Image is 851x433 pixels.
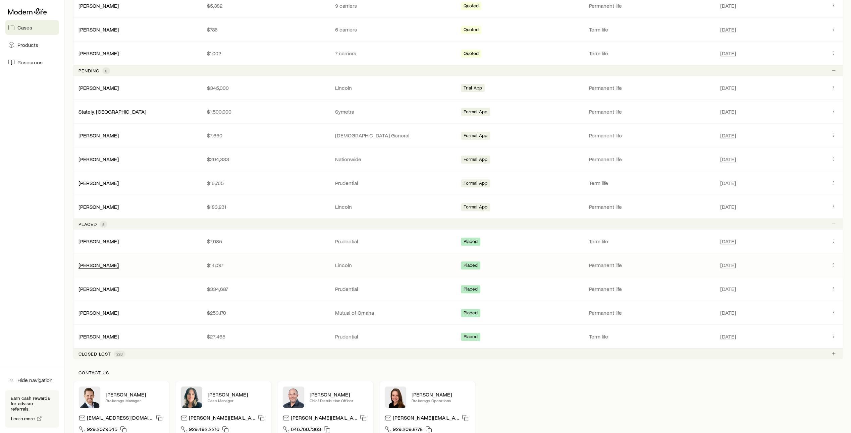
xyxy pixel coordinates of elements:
div: [PERSON_NAME] [78,26,119,33]
span: Placed [464,334,478,341]
p: Permanent life [589,156,712,163]
div: [PERSON_NAME] [78,262,119,269]
span: Formal App [464,157,488,164]
span: Quoted [464,27,479,34]
p: $345,000 [207,84,325,91]
p: 9 carriers [335,2,453,9]
span: [DATE] [720,2,736,9]
span: Resources [17,59,43,66]
img: Lisette Vega [181,386,202,408]
p: Pending [78,68,100,73]
div: [PERSON_NAME] [78,156,119,163]
p: Permanent life [589,262,712,268]
p: Chief Distribution Officer [310,398,368,403]
span: Quoted [464,3,479,10]
div: Earn cash rewards for advisor referrals.Learn more [5,390,59,428]
img: Nick Weiler [79,386,100,408]
p: Brokerage Operations [412,398,470,403]
span: Hide navigation [17,377,53,383]
p: Term life [589,50,712,57]
p: Prudential [335,333,453,340]
span: [DATE] [720,309,736,316]
p: $183,231 [207,203,325,210]
p: $7,660 [207,132,325,139]
p: Brokerage Manager [106,398,164,403]
p: Permanent life [589,84,712,91]
p: Prudential [335,238,453,245]
span: Placed [464,286,478,293]
p: [PERSON_NAME] [208,391,266,398]
span: Trial App [464,85,482,92]
div: [PERSON_NAME] [78,180,119,187]
a: [PERSON_NAME] [78,238,119,244]
a: Products [5,38,59,52]
p: $27,465 [207,333,325,340]
a: [PERSON_NAME] [78,2,119,9]
p: Earn cash rewards for advisor referrals. [11,395,54,412]
span: [DATE] [720,203,736,210]
p: $786 [207,26,325,33]
img: Ellen Wall [385,386,406,408]
p: $5,382 [207,2,325,9]
span: 228 [116,351,123,357]
span: Formal App [464,180,488,187]
p: Symetra [335,108,453,115]
a: [PERSON_NAME] [78,50,119,56]
span: [DATE] [720,286,736,292]
p: $1,002 [207,50,325,57]
span: Cases [17,24,32,31]
p: Lincoln [335,84,453,91]
p: $16,765 [207,180,325,186]
p: 7 carriers [335,50,453,57]
span: [DATE] [720,132,736,139]
p: Nationwide [335,156,453,163]
p: Term life [589,26,712,33]
div: [PERSON_NAME] [78,309,119,316]
div: [PERSON_NAME] [78,203,119,210]
p: Permanent life [589,309,712,316]
p: [PERSON_NAME][EMAIL_ADDRESS][DOMAIN_NAME] [189,414,255,423]
p: Permanent life [589,132,712,139]
p: Term life [589,180,712,186]
p: $204,333 [207,156,325,163]
span: [DATE] [720,156,736,163]
a: [PERSON_NAME] [78,309,119,316]
p: Placed [78,222,97,227]
span: Placed [464,262,478,269]
span: [DATE] [720,26,736,33]
span: [DATE] [720,50,736,57]
p: $334,687 [207,286,325,292]
p: Case Manager [208,398,266,403]
a: Resources [5,55,59,70]
p: [PERSON_NAME] [412,391,470,398]
p: Term life [589,238,712,245]
a: [PERSON_NAME] [78,180,119,186]
a: [PERSON_NAME] [78,333,119,339]
button: Hide navigation [5,373,59,387]
div: [PERSON_NAME] [78,50,119,57]
p: $7,085 [207,238,325,245]
p: [PERSON_NAME] [310,391,368,398]
p: [PERSON_NAME][EMAIL_ADDRESS][DOMAIN_NAME] [393,414,459,423]
a: Stately, [GEOGRAPHIC_DATA] [78,108,146,115]
p: Closed lost [78,351,111,357]
p: Permanent life [589,286,712,292]
p: [DEMOGRAPHIC_DATA] General [335,132,453,139]
p: Mutual of Omaha [335,309,453,316]
span: [DATE] [720,333,736,340]
a: [PERSON_NAME] [78,286,119,292]
span: 6 [105,68,107,73]
p: Term life [589,333,712,340]
p: [PERSON_NAME] [106,391,164,398]
span: Placed [464,310,478,317]
a: [PERSON_NAME] [78,132,119,138]
span: [DATE] [720,84,736,91]
p: Prudential [335,180,453,186]
a: [PERSON_NAME] [78,262,119,268]
p: Prudential [335,286,453,292]
a: [PERSON_NAME] [78,203,119,210]
span: [DATE] [720,180,736,186]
